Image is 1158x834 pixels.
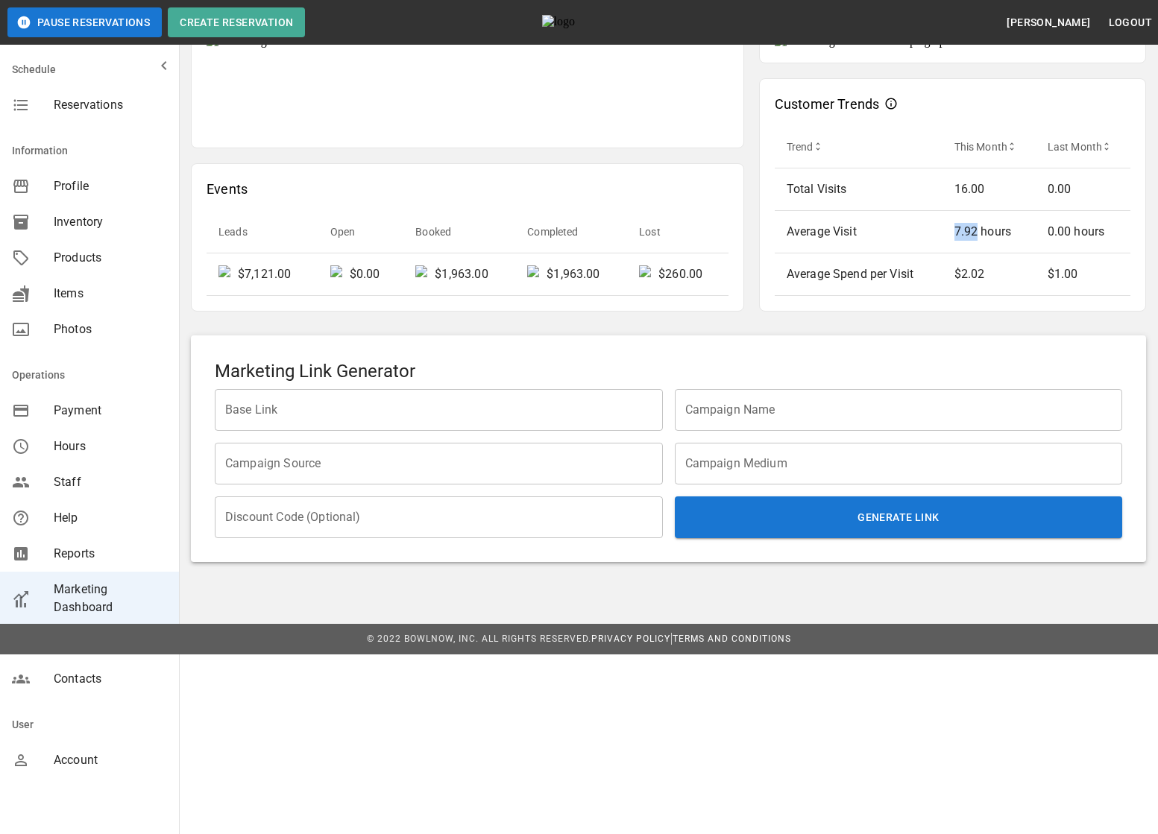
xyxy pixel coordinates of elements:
a: Privacy Policy [591,634,670,644]
span: Help [54,509,167,527]
th: Lost [627,211,729,253]
p: $2.02 [954,265,1024,283]
th: Open [318,211,403,253]
span: Items [54,285,167,303]
span: Products [54,249,167,267]
th: Trend [775,126,943,168]
th: Booked [403,211,515,253]
button: Pause Reservations [7,7,162,37]
p: $1,963.00 [435,265,488,283]
p: Customer Trends [775,94,880,114]
p: 16.00 [954,180,1024,198]
p: $260.00 [658,265,702,283]
span: Marketing Dashboard [54,581,167,616]
p: Total Visits [787,180,931,198]
th: Last Month [1036,126,1130,168]
th: Completed [515,211,627,253]
span: Account [54,751,167,769]
span: Reservations [54,96,167,114]
p: Average Spend per Visit [787,265,931,283]
th: This Month [943,126,1036,168]
span: © 2022 BowlNow, Inc. All Rights Reserved. [367,634,591,644]
button: Logout [1103,9,1158,37]
p: $1.00 [1048,265,1118,283]
img: uptrend.svg [330,265,342,283]
span: Profile [54,177,167,195]
span: Reports [54,545,167,563]
span: Payment [54,402,167,420]
a: Terms and Conditions [673,634,791,644]
p: 0.00 [1048,180,1118,198]
button: Create Reservation [168,7,305,37]
p: Events [207,179,248,199]
span: Hours [54,437,167,455]
span: Contacts [54,670,167,688]
p: $1,963.00 [547,265,600,283]
p: 7.92 hours [954,223,1024,241]
table: sticky table [775,126,1130,296]
button: Generate Link [675,496,1123,538]
th: Leads [207,211,318,253]
table: sticky table [207,211,729,296]
p: $0.00 [350,265,380,283]
img: uptrend.svg [218,265,230,283]
span: Photos [54,320,167,338]
button: [PERSON_NAME] [1001,9,1096,37]
img: logo [542,15,624,30]
img: uptrend.svg [415,265,427,283]
span: Staff [54,473,167,491]
p: 0.00 hours [1048,223,1118,241]
svg: Customer Trends [885,98,897,110]
span: Inventory [54,213,167,231]
img: uptrend.svg [527,265,539,283]
p: Average Visit [787,223,931,241]
img: uptrend.svg [639,265,651,283]
h5: Marketing Link Generator [215,359,1122,383]
p: $7,121.00 [238,265,291,283]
